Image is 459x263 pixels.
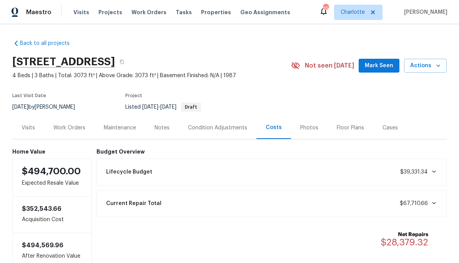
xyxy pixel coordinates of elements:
span: $28,379.32 [381,238,428,247]
span: Not seen [DATE] [305,62,354,69]
span: [DATE] [142,104,158,110]
span: Listed [125,104,201,110]
span: Actions [410,61,441,71]
span: Charlotte [341,8,365,16]
span: Current Repair Total [106,200,161,207]
div: Cases [382,124,398,132]
div: Visits [22,124,35,132]
span: Visits [73,8,89,16]
div: Acquisition Cost [12,197,92,233]
div: Condition Adjustments [188,124,247,132]
span: $352,543.66 [22,206,62,212]
span: Projects [98,8,122,16]
span: [PERSON_NAME] [401,8,447,16]
span: Lifecycle Budget [106,168,152,176]
div: Expected Resale Value [12,159,92,197]
span: Project [125,93,142,98]
div: 65 [323,5,328,12]
button: Copy Address [115,55,129,69]
span: Work Orders [131,8,166,16]
span: Maestro [26,8,52,16]
div: Work Orders [53,124,85,132]
span: $494,569.96 [22,242,63,248]
a: Back to all projects [12,40,86,47]
span: $494,700.00 [22,167,81,176]
button: Mark Seen [359,59,399,73]
span: [DATE] [12,104,28,110]
span: $67,710.66 [400,201,428,206]
span: 4 Beds | 3 Baths | Total: 3073 ft² | Above Grade: 3073 ft² | Basement Finished: N/A | 1987 [12,72,291,79]
span: Mark Seen [365,61,393,71]
span: [DATE] [160,104,176,110]
span: Properties [201,8,231,16]
span: - [142,104,176,110]
h6: Budget Overview [96,149,447,155]
div: Notes [155,124,170,132]
div: Costs [266,124,282,131]
h6: Home Value [12,149,92,155]
span: Draft [182,105,200,109]
button: Actions [404,59,447,73]
span: Geo Assignments [240,8,290,16]
span: $39,331.34 [400,169,428,175]
span: Last Visit Date [12,93,46,98]
div: Photos [300,124,318,132]
div: by [PERSON_NAME] [12,103,84,112]
span: Tasks [176,10,192,15]
div: Maintenance [104,124,136,132]
div: Floor Plans [337,124,364,132]
b: Net Repairs [381,231,428,238]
